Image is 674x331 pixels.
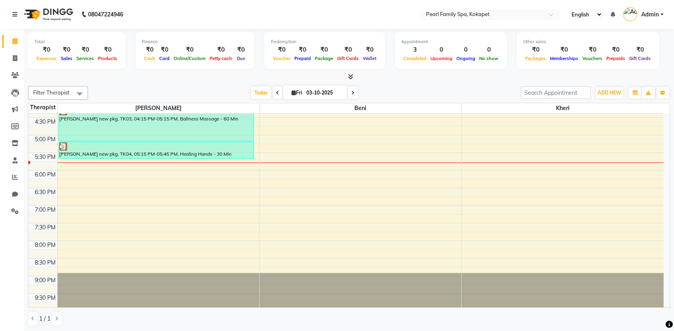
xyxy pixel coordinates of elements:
[33,241,57,249] div: 8:00 PM
[28,103,57,112] div: Therapist
[521,86,591,99] input: Search Appointment
[401,45,428,54] div: 3
[548,45,580,54] div: ₹0
[627,56,653,61] span: Gift Cards
[34,56,59,61] span: Expenses
[172,45,208,54] div: ₹0
[271,56,292,61] span: Voucher
[96,56,119,61] span: Products
[292,56,313,61] span: Prepaid
[59,56,74,61] span: Sales
[58,103,259,113] span: [PERSON_NAME]
[596,87,623,98] button: ADD NEW
[260,103,461,113] span: beni
[33,259,57,267] div: 8:30 PM
[580,45,604,54] div: ₹0
[271,38,378,45] div: Redemption
[580,56,604,61] span: Vouchers
[335,45,361,54] div: ₹0
[208,45,234,54] div: ₹0
[33,118,57,126] div: 4:30 PM
[59,142,254,158] div: [PERSON_NAME] new pkg, TK04, 05:15 PM-05:45 PM, Healing Hands - 30 Min
[523,38,653,45] div: Other sales
[462,103,664,113] span: Kheri
[34,45,59,54] div: ₹0
[59,107,254,141] div: [PERSON_NAME] new pkg, TK03, 04:15 PM-05:15 PM, Baliness Massage - 60 Min
[361,56,378,61] span: Wallet
[454,56,477,61] span: Ongoing
[313,45,335,54] div: ₹0
[271,45,292,54] div: ₹0
[548,56,580,61] span: Memberships
[361,45,378,54] div: ₹0
[74,56,96,61] span: Services
[39,315,50,323] span: 1 / 1
[304,87,344,99] input: 2025-10-03
[59,45,74,54] div: ₹0
[33,294,57,302] div: 9:30 PM
[623,7,637,21] img: Admin
[523,56,548,61] span: Packages
[208,56,234,61] span: Petty cash
[401,38,500,45] div: Appointment
[428,45,454,54] div: 0
[157,56,172,61] span: Card
[33,188,57,197] div: 6:30 PM
[523,45,548,54] div: ₹0
[335,56,361,61] span: Gift Cards
[88,3,123,26] b: 08047224946
[142,45,157,54] div: ₹0
[234,45,248,54] div: ₹0
[290,90,304,96] span: Fri
[33,153,57,161] div: 5:30 PM
[33,135,57,144] div: 5:00 PM
[251,86,271,99] span: Today
[401,56,428,61] span: Completed
[142,56,157,61] span: Cash
[235,56,247,61] span: Due
[33,223,57,232] div: 7:30 PM
[641,10,659,19] span: Admin
[627,45,653,54] div: ₹0
[33,276,57,285] div: 9:00 PM
[96,45,119,54] div: ₹0
[157,45,172,54] div: ₹0
[604,56,627,61] span: Prepaids
[33,171,57,179] div: 6:00 PM
[292,45,313,54] div: ₹0
[454,45,477,54] div: 0
[477,45,500,54] div: 0
[33,89,70,96] span: Filter Therapist
[172,56,208,61] span: Online/Custom
[142,38,248,45] div: Finance
[33,206,57,214] div: 7:00 PM
[20,3,75,26] img: logo
[313,56,335,61] span: Package
[477,56,500,61] span: No show
[74,45,96,54] div: ₹0
[34,38,119,45] div: Total
[598,90,621,96] span: ADD NEW
[604,45,627,54] div: ₹0
[428,56,454,61] span: Upcoming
